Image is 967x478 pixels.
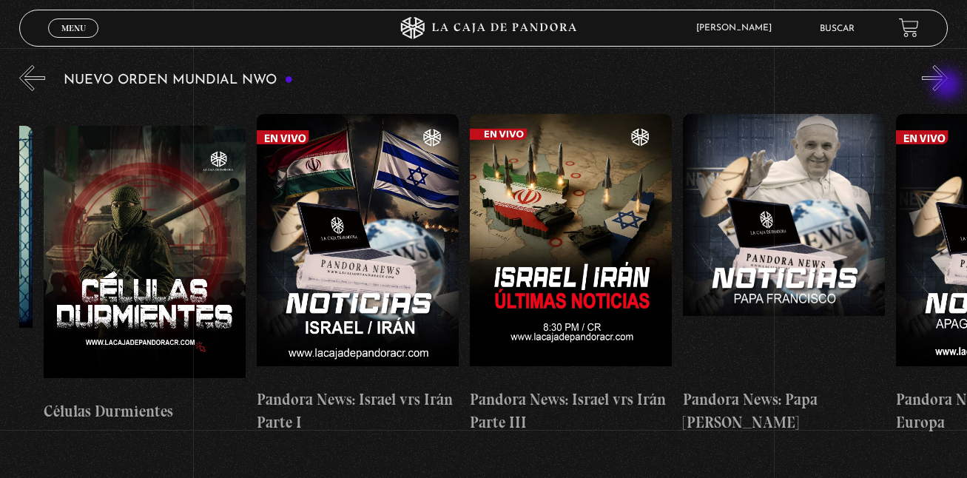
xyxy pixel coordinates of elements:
[56,36,91,47] span: Cerrar
[257,102,459,446] a: Pandora News: Israel vrs Irán Parte I
[820,24,855,33] a: Buscar
[683,388,885,434] h4: Pandora News: Papa [PERSON_NAME]
[922,65,948,91] button: Next
[44,400,246,423] h4: Células Durmientes
[44,102,246,446] a: Células Durmientes
[470,388,672,434] h4: Pandora News: Israel vrs Irán Parte III
[19,65,45,91] button: Previous
[899,18,919,38] a: View your shopping cart
[689,24,786,33] span: [PERSON_NAME]
[683,102,885,446] a: Pandora News: Papa [PERSON_NAME]
[470,102,672,446] a: Pandora News: Israel vrs Irán Parte III
[64,73,293,87] h3: Nuevo Orden Mundial NWO
[61,24,86,33] span: Menu
[257,388,459,434] h4: Pandora News: Israel vrs Irán Parte I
